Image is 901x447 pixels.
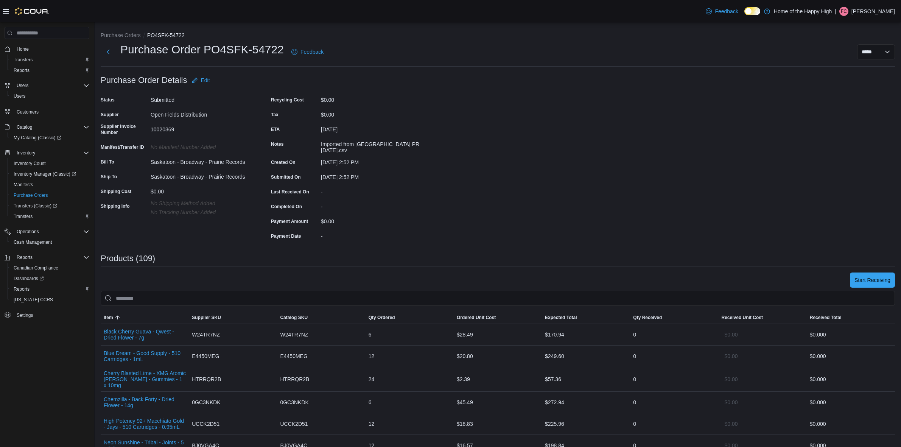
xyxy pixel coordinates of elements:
div: $225.96 [542,416,630,431]
span: Qty Ordered [369,315,395,321]
span: E4450MEG [192,352,219,361]
label: Shipping Cost [101,188,131,195]
span: Purchase Orders [11,191,89,200]
div: 12 [366,349,454,364]
span: Transfers [14,57,33,63]
button: Manifests [8,179,92,190]
span: Transfers (Classic) [11,201,89,210]
a: [US_STATE] CCRS [11,295,56,304]
div: Submitted [151,94,252,103]
a: Reports [11,285,33,294]
span: $0.00 [725,420,738,428]
div: - [321,230,422,239]
span: Users [14,81,89,90]
div: $0.00 [151,185,252,195]
button: $0.00 [722,327,741,342]
a: My Catalog (Classic) [11,133,64,142]
a: Home [14,45,32,54]
button: Reports [8,65,92,76]
span: Inventory Count [14,160,46,167]
a: Manifests [11,180,36,189]
span: Expected Total [545,315,577,321]
span: Users [14,93,25,99]
div: $0.00 [321,109,422,118]
div: 12 [366,416,454,431]
div: $170.94 [542,327,630,342]
label: Completed On [271,204,302,210]
div: $0.00 0 [810,419,892,428]
div: [DATE] 2:52 PM [321,156,422,165]
button: Qty Received [630,311,718,324]
button: Qty Ordered [366,311,454,324]
h3: Products (109) [101,254,155,263]
div: $249.60 [542,349,630,364]
span: $0.00 [725,331,738,338]
label: Payment Date [271,233,301,239]
span: 0GC3NKDK [192,398,220,407]
div: $0.00 0 [810,375,892,384]
span: Washington CCRS [11,295,89,304]
a: Reports [11,66,33,75]
div: 0 [630,349,718,364]
button: $0.00 [722,349,741,364]
div: 0 [630,372,718,387]
div: Open Fields Distribution [151,109,252,118]
button: Black Cherry Guava - Qwest - Dried Flower - 7g [104,329,186,341]
button: Edit [189,73,213,88]
p: [PERSON_NAME] [851,7,895,16]
span: Received Total [810,315,842,321]
button: Inventory [2,148,92,158]
span: Reports [11,66,89,75]
label: Shipping Info [101,203,130,209]
span: Reports [14,253,89,262]
span: Dashboards [11,274,89,283]
span: Cash Management [11,238,89,247]
button: Start Receiving [850,273,895,288]
div: No Manifest Number added [151,141,252,150]
div: 10020369 [151,123,252,132]
p: | [835,7,836,16]
span: Catalog [17,124,32,130]
span: E4450MEG [280,352,307,361]
button: $0.00 [722,372,741,387]
span: W24TR7NZ [280,330,308,339]
span: Inventory Manager (Classic) [14,171,76,177]
span: Customers [14,107,89,116]
div: 24 [366,372,454,387]
span: Feedback [300,48,324,56]
div: $0.00 0 [810,398,892,407]
a: Users [11,92,28,101]
button: PO4SFK-54722 [147,32,185,38]
span: Customers [17,109,39,115]
div: $0.00 [321,94,422,103]
div: 0 [630,416,718,431]
button: Reports [2,252,92,263]
a: Inventory Manager (Classic) [8,169,92,179]
div: Fiona Corney [839,7,848,16]
button: Transfers [8,55,92,65]
span: UCCK2D51 [192,419,219,428]
div: $0.00 0 [810,352,892,361]
span: Received Unit Cost [722,315,763,321]
span: My Catalog (Classic) [11,133,89,142]
button: Chemzilla - Back Forty - Dried Flower - 14g [104,396,186,408]
button: Expected Total [542,311,630,324]
span: Canadian Compliance [11,263,89,273]
span: Reports [14,286,30,292]
button: Cash Management [8,237,92,248]
span: [US_STATE] CCRS [14,297,53,303]
a: Cash Management [11,238,55,247]
button: Home [2,44,92,55]
span: Home [14,44,89,54]
span: Ordered Unit Cost [457,315,496,321]
label: Submitted On [271,174,301,180]
span: Manifests [11,180,89,189]
span: Operations [17,229,39,235]
label: Created On [271,159,296,165]
span: FC [841,7,847,16]
h3: Purchase Order Details [101,76,187,85]
span: Reports [17,254,33,260]
label: Bill To [101,159,114,165]
div: [DATE] [321,123,422,132]
a: Canadian Compliance [11,263,61,273]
